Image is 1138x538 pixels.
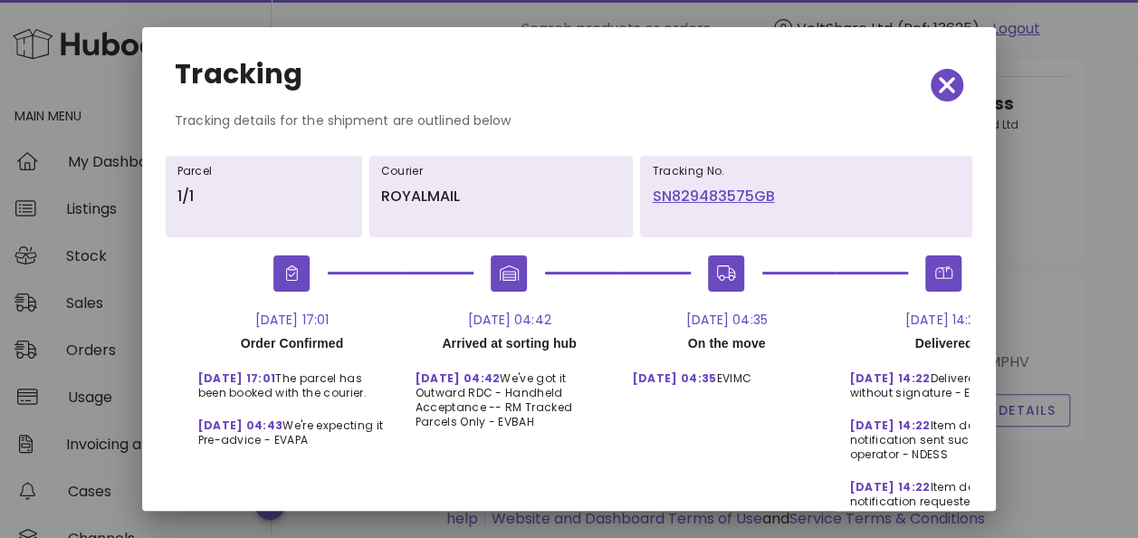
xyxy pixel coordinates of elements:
span: [DATE] 14:22 [850,479,931,495]
div: Arrived at sorting hub [401,330,618,357]
div: Delivered [836,330,1053,357]
div: [DATE] 04:35 [618,310,836,330]
p: 1/1 [177,186,350,207]
div: EVIMC [618,357,836,389]
div: On the move [618,330,836,357]
div: We've got it Outward RDC - Handheld Acceptance -- RM Tracked Parcels Only - EVBAH [401,357,618,433]
div: Tracking details for the shipment are outlined below [160,110,978,145]
div: Order Confirmed [184,330,401,357]
span: [DATE] 17:01 [198,370,276,386]
span: [DATE] 04:42 [416,370,501,386]
div: [DATE] 04:42 [401,310,618,330]
h6: Courier [381,164,622,178]
div: Item delivered notification requested successfully - NDERS [836,466,1053,527]
div: We're expecting it Pre-advice - EVAPA [184,404,401,451]
div: Item delivered notification sent successfully to operator - NDESS [836,404,1053,466]
span: [DATE] 14:22 [850,370,931,386]
h2: Tracking [175,60,302,89]
span: [DATE] 04:35 [633,370,717,386]
h6: Parcel [177,164,350,178]
div: [DATE] 17:01 [184,310,401,330]
p: ROYALMAIL [381,186,622,207]
div: The parcel has been booked with the courier. [184,357,401,404]
div: Delivered Delivered without signature - EVKOP [836,357,1053,404]
a: SN829483575GB [652,186,961,207]
h6: Tracking No. [652,164,961,178]
div: [DATE] 14:22 [836,310,1053,330]
span: [DATE] 04:43 [198,418,283,433]
span: [DATE] 14:22 [850,418,931,433]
